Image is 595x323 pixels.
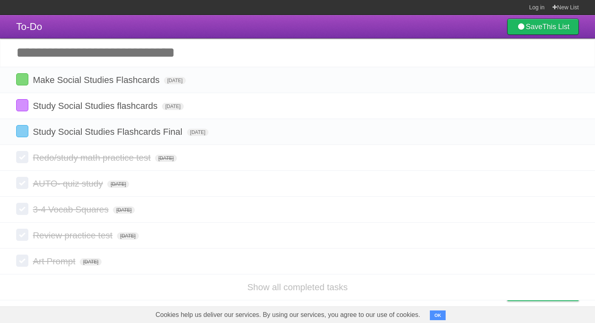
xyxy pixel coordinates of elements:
[33,127,184,137] span: Study Social Studies Flashcards Final
[33,101,159,111] span: Study Social Studies flashcards
[33,178,105,189] span: AUTO- quiz study
[33,75,161,85] span: Make Social Studies Flashcards
[33,230,115,240] span: Review practice test
[16,255,28,267] label: Done
[16,125,28,137] label: Done
[162,103,184,110] span: [DATE]
[33,204,110,215] span: 3-4 Vocab Squares
[107,181,129,188] span: [DATE]
[33,256,77,266] span: Art Prompt
[187,129,209,136] span: [DATE]
[33,153,153,163] span: Redo/study math practice test
[117,232,139,240] span: [DATE]
[80,258,102,266] span: [DATE]
[16,73,28,85] label: Done
[147,307,428,323] span: Cookies help us deliver our services. By using our services, you agree to our use of cookies.
[16,229,28,241] label: Done
[16,177,28,189] label: Done
[247,282,348,292] a: Show all completed tasks
[155,155,177,162] span: [DATE]
[16,21,42,32] span: To-Do
[113,206,135,214] span: [DATE]
[507,19,579,35] a: SaveThis List
[164,77,186,84] span: [DATE]
[16,99,28,111] label: Done
[16,151,28,163] label: Done
[524,287,575,301] span: Buy me a coffee
[16,203,28,215] label: Done
[542,23,569,31] b: This List
[430,310,446,320] button: OK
